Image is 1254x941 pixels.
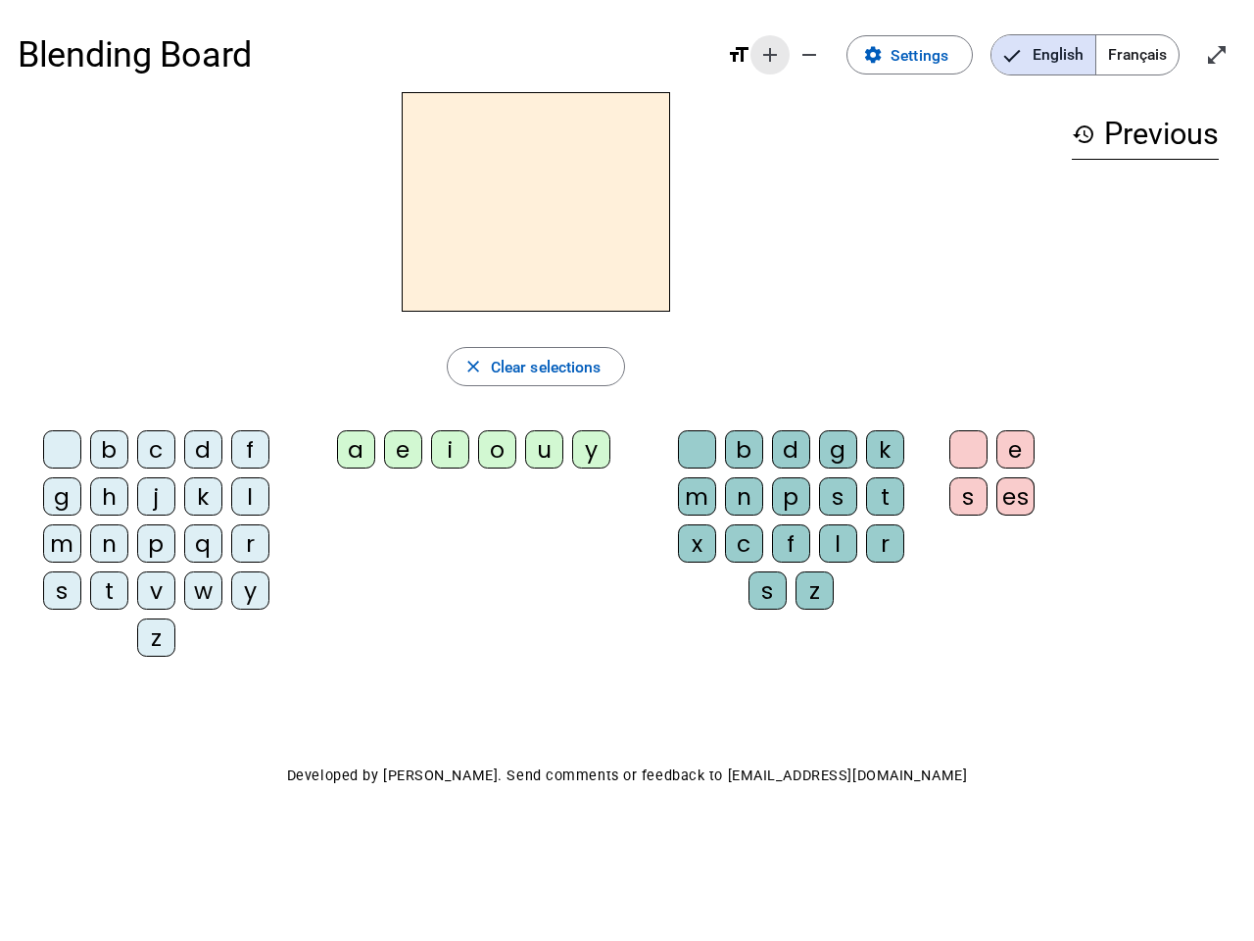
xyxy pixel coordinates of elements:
[231,524,269,563] div: r
[790,35,829,74] button: Decrease font size
[750,35,790,74] button: Increase font size
[819,430,857,469] div: g
[996,477,1035,516] div: es
[991,35,1095,74] span: English
[1197,35,1236,74] button: Enter full screen
[796,571,834,610] div: z
[43,571,81,610] div: s
[43,524,81,563] div: m
[725,430,763,469] div: b
[137,619,175,657] div: z
[137,477,175,516] div: j
[727,43,750,67] mat-icon: format_size
[90,477,128,516] div: h
[678,477,716,516] div: m
[90,430,128,469] div: b
[725,477,763,516] div: n
[18,763,1236,789] p: Developed by [PERSON_NAME]. Send comments or feedback to [EMAIL_ADDRESS][DOMAIN_NAME]
[772,430,810,469] div: d
[772,477,810,516] div: p
[137,430,175,469] div: c
[772,524,810,563] div: f
[1072,123,1095,146] mat-icon: history
[1205,43,1229,67] mat-icon: open_in_full
[184,571,222,610] div: w
[18,20,709,90] h1: Blending Board
[90,571,128,610] div: t
[846,35,973,74] button: Settings
[525,430,563,469] div: u
[231,571,269,610] div: y
[184,524,222,563] div: q
[866,430,904,469] div: k
[231,430,269,469] div: f
[43,477,81,516] div: g
[231,477,269,516] div: l
[337,430,375,469] div: a
[949,477,988,516] div: s
[863,45,883,65] mat-icon: settings
[819,477,857,516] div: s
[431,430,469,469] div: i
[90,524,128,563] div: n
[797,43,821,67] mat-icon: remove
[384,430,422,469] div: e
[866,524,904,563] div: r
[748,571,787,610] div: s
[866,477,904,516] div: t
[678,524,716,563] div: x
[447,347,626,386] button: Clear selections
[463,357,483,376] mat-icon: close
[478,430,516,469] div: o
[572,430,610,469] div: y
[1072,110,1219,160] h3: Previous
[990,34,1180,75] mat-button-toggle-group: Language selection
[491,354,602,380] span: Clear selections
[184,477,222,516] div: k
[819,524,857,563] div: l
[725,524,763,563] div: c
[137,524,175,563] div: p
[996,430,1035,469] div: e
[137,571,175,610] div: v
[758,43,782,67] mat-icon: add
[891,42,948,69] span: Settings
[1096,35,1179,74] span: Français
[184,430,222,469] div: d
